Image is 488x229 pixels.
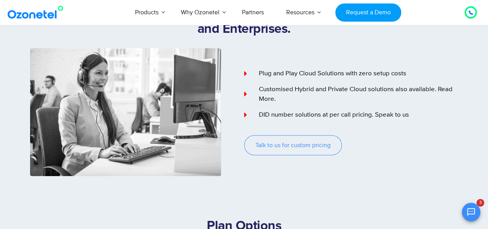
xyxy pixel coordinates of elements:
a: Request a Demo [335,3,401,22]
a: Plug and Play Cloud Solutions with zero setup costs [244,69,458,79]
a: Talk to us for custom pricing [244,135,342,155]
span: Talk to us for custom pricing [255,142,331,148]
span: DID number solutions at per call pricing. Speak to us [257,110,409,120]
a: Customised Hybrid and Private Cloud solutions also available. Read More. [244,85,458,104]
button: Open chat [462,203,480,221]
span: 3 [476,199,484,207]
span: Customised Hybrid and Private Cloud solutions also available. Read More. [257,85,458,104]
span: Plug and Play Cloud Solutions with zero setup costs [257,69,406,79]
